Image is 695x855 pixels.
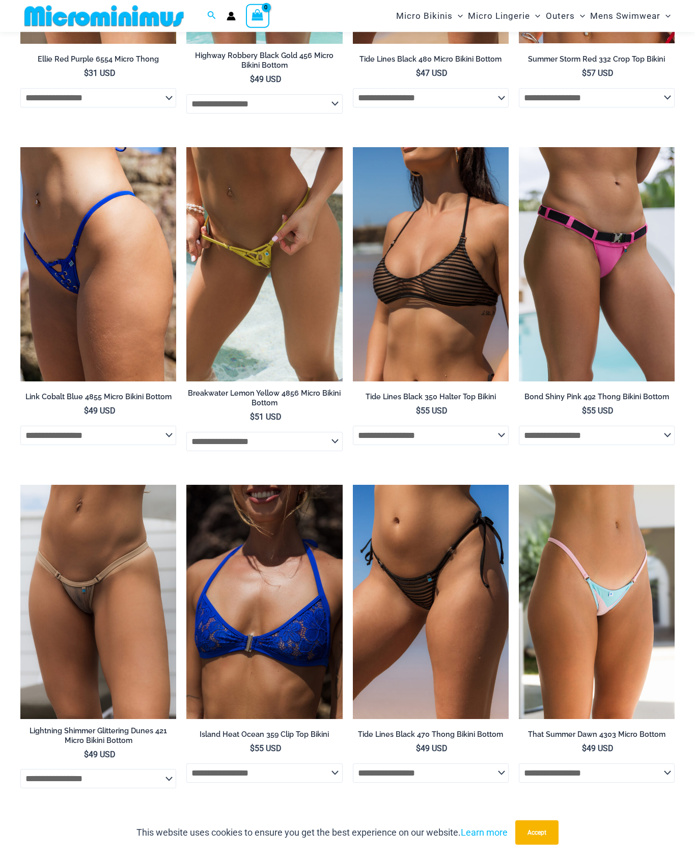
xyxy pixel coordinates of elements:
[84,750,116,759] bdi: 49 USD
[582,68,614,78] bdi: 57 USD
[136,825,508,840] p: This website uses cookies to ensure you get the best experience on our website.
[186,389,342,407] h2: Breakwater Lemon Yellow 4856 Micro Bikini Bottom
[186,730,342,743] a: Island Heat Ocean 359 Clip Top Bikini
[207,10,216,22] a: Search icon link
[250,743,282,753] bdi: 55 USD
[394,3,465,29] a: Micro BikinisMenu ToggleMenu Toggle
[465,3,543,29] a: Micro LingerieMenu ToggleMenu Toggle
[20,726,176,749] a: Lightning Shimmer Glittering Dunes 421 Micro Bikini Bottom
[84,406,89,416] span: $
[353,392,509,402] h2: Tide Lines Black 350 Halter Top Bikini
[353,392,509,405] a: Tide Lines Black 350 Halter Top Bikini
[353,147,509,381] a: Tide Lines Black 350 Halter Top 01Tide Lines Black 350 Halter Top 480 Micro 01Tide Lines Black 35...
[20,54,176,68] a: Ellie Red Purple 6554 Micro Thong
[246,4,269,27] a: View Shopping Cart, empty
[84,750,89,759] span: $
[20,485,176,719] a: Lightning Shimmer Glittering Dunes 421 Micro 01Lightning Shimmer Glittering Dunes 317 Tri Top 421...
[519,485,675,719] a: That Summer Dawn 4303 Micro 01That Summer Dawn 3063 Tri Top 4303 Micro 05That Summer Dawn 3063 Tr...
[353,54,509,68] a: Tide Lines Black 480 Micro Bikini Bottom
[590,3,660,29] span: Mens Swimwear
[582,68,587,78] span: $
[582,406,587,416] span: $
[250,74,282,84] bdi: 49 USD
[416,68,448,78] bdi: 47 USD
[519,54,675,68] a: Summer Storm Red 332 Crop Top Bikini
[20,392,176,402] h2: Link Cobalt Blue 4855 Micro Bikini Bottom
[519,730,675,743] a: That Summer Dawn 4303 Micro Bottom
[453,3,463,29] span: Menu Toggle
[416,743,421,753] span: $
[416,406,448,416] bdi: 55 USD
[20,147,176,381] img: Link Cobalt Blue 4855 Bottom 01
[20,54,176,64] h2: Ellie Red Purple 6554 Micro Thong
[519,147,675,381] a: Bond Shiny Pink 492 Thong 01Bond Shiny Pink 492 Thong 02Bond Shiny Pink 492 Thong 02
[416,406,421,416] span: $
[582,743,614,753] bdi: 49 USD
[468,3,530,29] span: Micro Lingerie
[353,730,509,743] a: Tide Lines Black 470 Thong Bikini Bottom
[186,485,342,719] a: Island Heat Ocean 359 Top 01Island Heat Ocean 359 Top 03Island Heat Ocean 359 Top 03
[250,74,255,84] span: $
[353,147,509,381] img: Tide Lines Black 350 Halter Top 01
[20,726,176,745] h2: Lightning Shimmer Glittering Dunes 421 Micro Bikini Bottom
[353,485,509,719] img: Tide Lines Black 470 Thong 01
[84,406,116,416] bdi: 49 USD
[250,412,255,422] span: $
[582,406,614,416] bdi: 55 USD
[227,12,236,21] a: Account icon link
[20,147,176,381] a: Link Cobalt Blue 4855 Bottom 01Link Cobalt Blue 4855 Bottom 02Link Cobalt Blue 4855 Bottom 02
[519,730,675,739] h2: That Summer Dawn 4303 Micro Bottom
[588,3,673,29] a: Mens SwimwearMenu ToggleMenu Toggle
[250,412,282,422] bdi: 51 USD
[186,51,342,70] h2: Highway Robbery Black Gold 456 Micro Bikini Bottom
[396,3,453,29] span: Micro Bikinis
[186,51,342,74] a: Highway Robbery Black Gold 456 Micro Bikini Bottom
[20,485,176,719] img: Lightning Shimmer Glittering Dunes 421 Micro 01
[660,3,671,29] span: Menu Toggle
[461,827,508,838] a: Learn more
[416,68,421,78] span: $
[353,730,509,739] h2: Tide Lines Black 470 Thong Bikini Bottom
[186,389,342,411] a: Breakwater Lemon Yellow 4856 Micro Bikini Bottom
[250,743,255,753] span: $
[519,392,675,405] a: Bond Shiny Pink 492 Thong Bikini Bottom
[20,5,188,27] img: MM SHOP LOGO FLAT
[519,392,675,402] h2: Bond Shiny Pink 492 Thong Bikini Bottom
[582,743,587,753] span: $
[519,54,675,64] h2: Summer Storm Red 332 Crop Top Bikini
[84,68,116,78] bdi: 31 USD
[186,147,342,381] a: Breakwater Lemon Yellow4856 micro 01Breakwater Lemon Yellow 4856 micro 02Breakwater Lemon Yellow ...
[186,485,342,719] img: Island Heat Ocean 359 Top 01
[575,3,585,29] span: Menu Toggle
[530,3,540,29] span: Menu Toggle
[416,743,448,753] bdi: 49 USD
[519,485,675,719] img: That Summer Dawn 4303 Micro 01
[515,820,559,845] button: Accept
[353,54,509,64] h2: Tide Lines Black 480 Micro Bikini Bottom
[84,68,89,78] span: $
[546,3,575,29] span: Outers
[186,730,342,739] h2: Island Heat Ocean 359 Clip Top Bikini
[20,392,176,405] a: Link Cobalt Blue 4855 Micro Bikini Bottom
[186,147,342,381] img: Breakwater Lemon Yellow4856 micro 01
[353,485,509,719] a: Tide Lines Black 470 Thong 01Tide Lines Black 470 Thong 02Tide Lines Black 470 Thong 02
[543,3,588,29] a: OutersMenu ToggleMenu Toggle
[519,147,675,381] img: Bond Shiny Pink 492 Thong 01
[392,2,675,31] nav: Site Navigation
